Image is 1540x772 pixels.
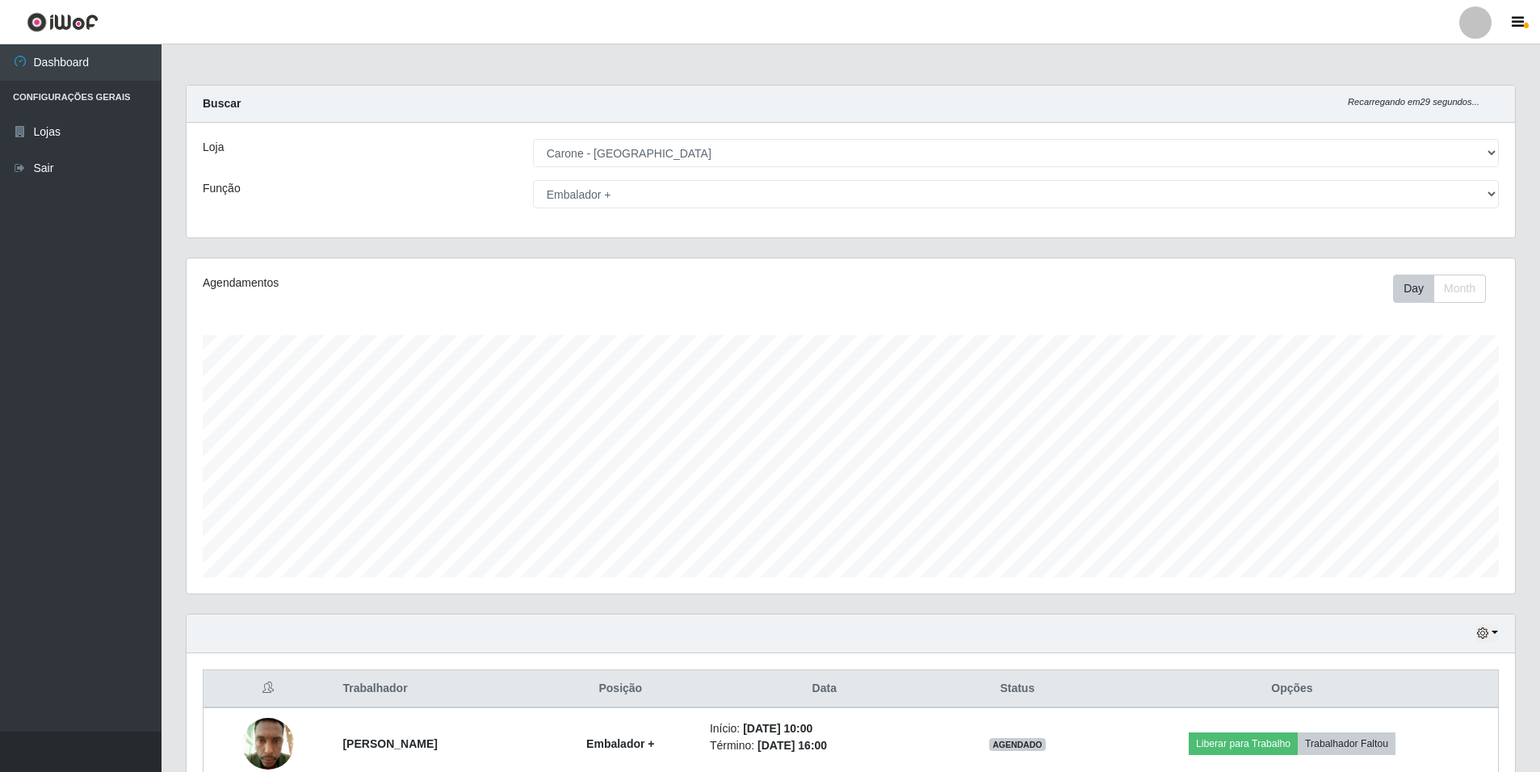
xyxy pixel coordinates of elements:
[1433,275,1486,303] button: Month
[27,12,99,32] img: CoreUI Logo
[333,670,540,708] th: Trabalhador
[203,97,241,110] strong: Buscar
[203,139,224,156] label: Loja
[743,722,812,735] time: [DATE] 10:00
[586,737,654,750] strong: Embalador +
[989,738,1046,751] span: AGENDADO
[1393,275,1486,303] div: First group
[700,670,949,708] th: Data
[710,737,939,754] li: Término:
[203,180,241,197] label: Função
[203,275,728,292] div: Agendamentos
[1348,97,1479,107] i: Recarregando em 29 segundos...
[1393,275,1499,303] div: Toolbar with button groups
[949,670,1086,708] th: Status
[1086,670,1499,708] th: Opções
[1298,732,1395,755] button: Trabalhador Faltou
[710,720,939,737] li: Início:
[1393,275,1434,303] button: Day
[1189,732,1298,755] button: Liberar para Trabalho
[541,670,700,708] th: Posição
[757,739,827,752] time: [DATE] 16:00
[342,737,437,750] strong: [PERSON_NAME]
